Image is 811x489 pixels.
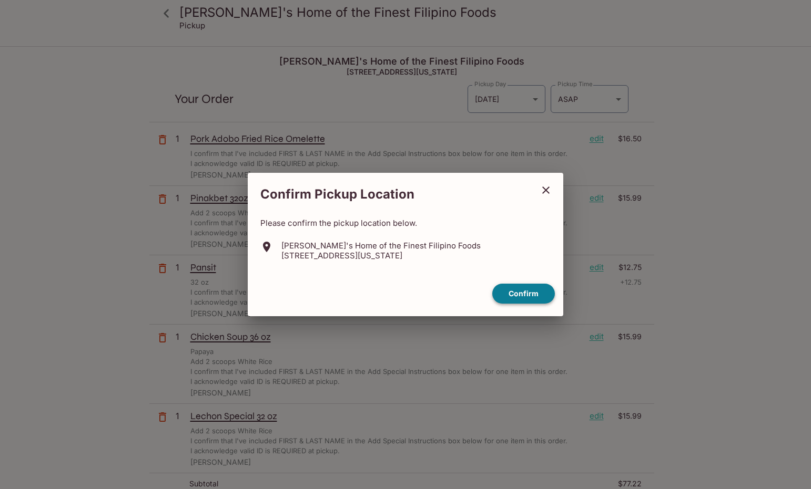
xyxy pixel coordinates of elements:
[248,181,533,207] h2: Confirm Pickup Location
[533,177,559,203] button: close
[260,218,551,228] p: Please confirm the pickup location below.
[281,251,481,261] p: [STREET_ADDRESS][US_STATE]
[281,241,481,251] p: [PERSON_NAME]'s Home of the Finest Filipino Foods
[492,284,555,304] button: confirm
